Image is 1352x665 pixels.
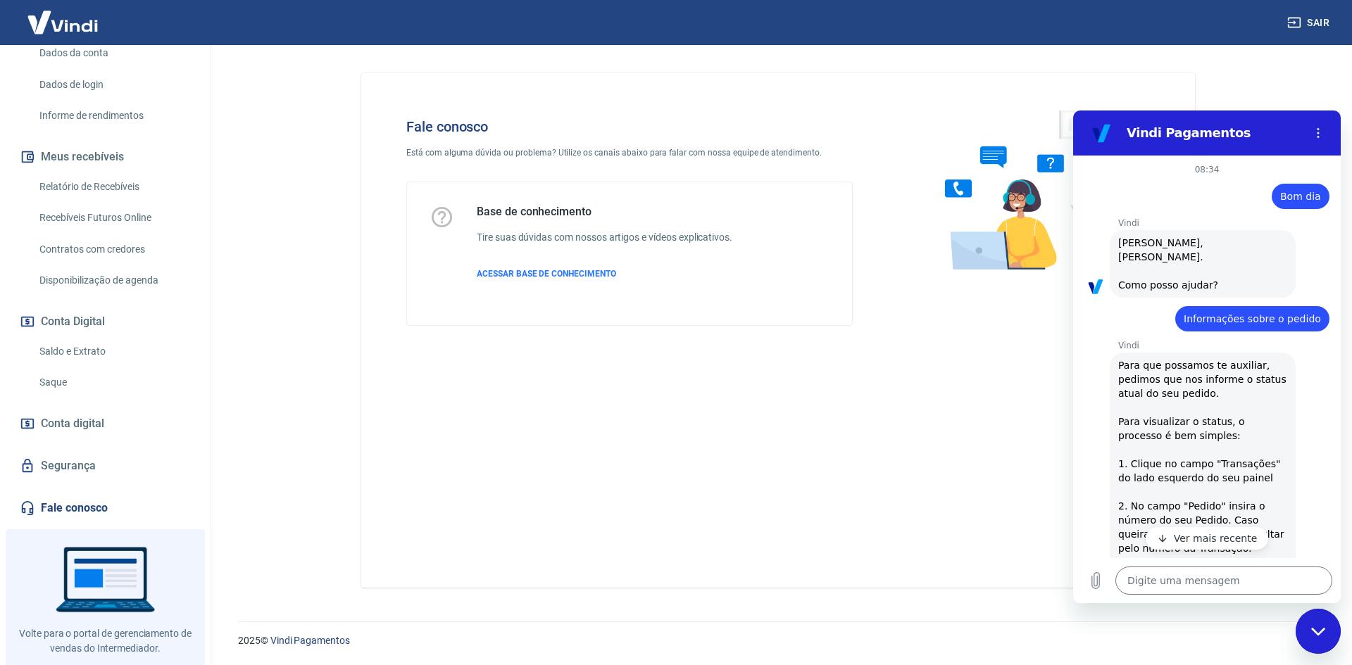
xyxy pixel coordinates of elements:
[1073,110,1341,603] iframe: Janela de mensagens
[34,266,194,295] a: Disponibilização de agenda
[406,146,853,159] p: Está com alguma dúvida ou problema? Utilize os canais abaixo para falar com nossa equipe de atend...
[101,421,184,435] p: Ver mais recente
[17,408,194,439] a: Conta digital
[1284,10,1335,36] button: Sair
[1296,609,1341,654] iframe: Botão para iniciar a janela de mensagens, 1 mensagem não lida
[238,633,1318,648] p: 2025 ©
[270,635,350,646] a: Vindi Pagamentos
[73,417,196,439] button: Ver mais recente
[477,267,732,280] a: ACESSAR BASE DE CONHECIMENTO
[17,450,194,481] a: Segurança
[17,1,108,44] img: Vindi
[34,235,194,264] a: Contratos com credores
[17,493,194,524] a: Fale conosco
[34,368,194,397] a: Saque
[406,118,853,135] h4: Fale conosco
[41,414,104,433] span: Conta digital
[45,249,216,542] span: Para que possamos te auxiliar, pedimos que nos informe o status atual do seu pedido. Para visuali...
[34,172,194,201] a: Relatório de Recebíveis
[34,70,194,99] a: Dados de login
[917,96,1131,284] img: Fale conosco
[34,337,194,366] a: Saldo e Extrato
[477,269,616,279] span: ACESSAR BASE DE CONHECIMENTO
[34,101,194,130] a: Informe de rendimentos
[477,230,732,245] h6: Tire suas dúvidas com nossos artigos e vídeos explicativos.
[34,39,194,68] a: Dados da conta
[17,306,194,337] button: Conta Digital
[8,456,37,484] button: Carregar arquivo
[477,205,732,219] h5: Base de conhecimento
[34,203,194,232] a: Recebíveis Futuros Online
[17,141,194,172] button: Meus recebíveis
